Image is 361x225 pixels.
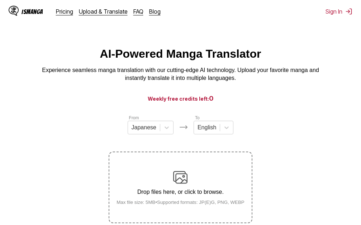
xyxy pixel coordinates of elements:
div: IsManga [22,8,43,15]
button: Sign In [326,8,352,15]
h1: AI-Powered Manga Translator [100,47,261,61]
a: Upload & Translate [79,8,128,15]
img: Languages icon [179,123,188,131]
span: 0 [209,95,214,102]
img: IsManga Logo [9,6,19,16]
p: Drop files here, or click to browse. [111,189,250,195]
label: To [195,115,200,120]
label: From [129,115,139,120]
a: FAQ [133,8,143,15]
small: Max file size: 5MB • Supported formats: JP(E)G, PNG, WEBP [111,200,250,205]
a: Blog [149,8,161,15]
a: IsManga LogoIsManga [9,6,56,17]
a: Pricing [56,8,73,15]
p: Experience seamless manga translation with our cutting-edge AI technology. Upload your favorite m... [37,66,324,82]
img: Sign out [345,8,352,15]
h3: Weekly free credits left: [17,94,344,103]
